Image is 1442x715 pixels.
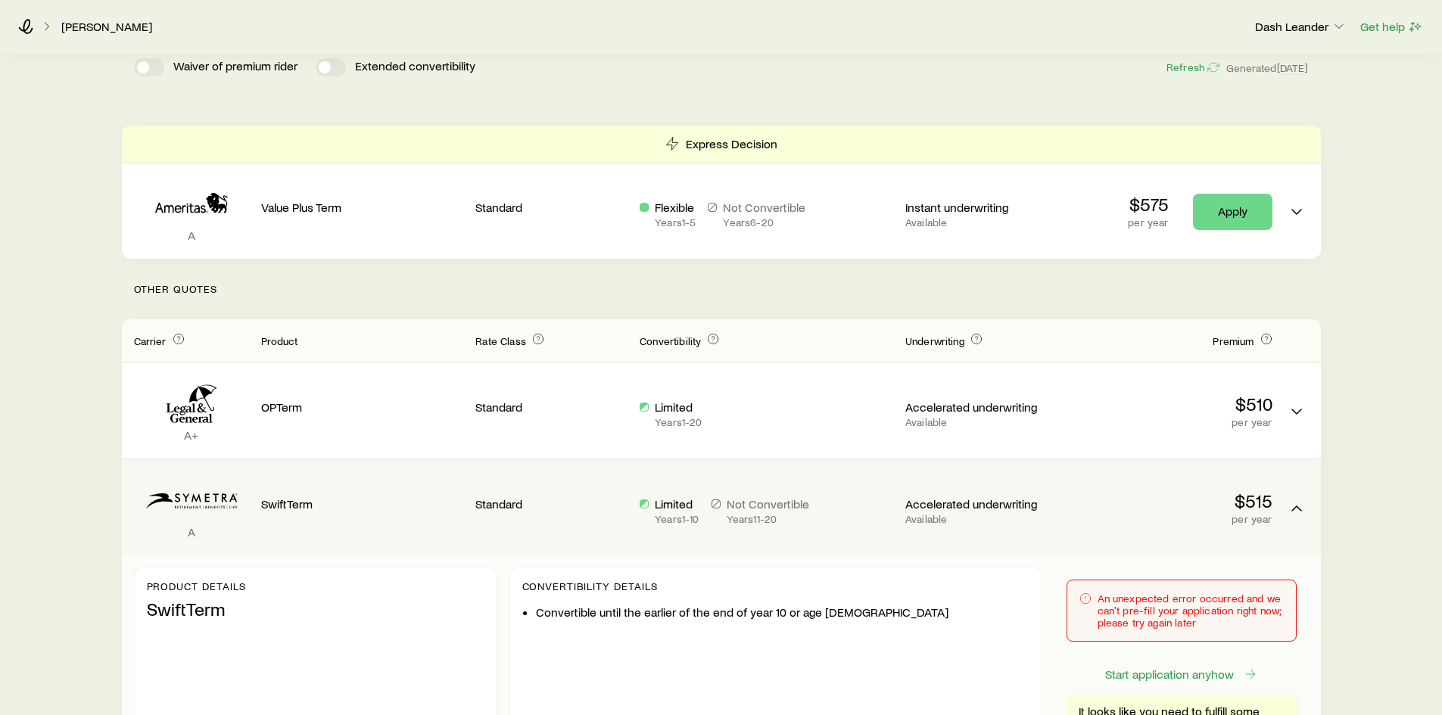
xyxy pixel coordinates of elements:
[475,399,628,415] p: Standard
[723,200,805,215] p: Not Convertible
[261,334,298,347] span: Product
[134,334,167,347] span: Carrier
[905,216,1057,228] p: Available
[475,334,526,347] span: Rate Class
[1105,668,1234,680] span: Start application anyhow
[1254,18,1347,36] button: Dash Leander
[723,216,805,228] p: Years 6 - 20
[655,200,696,215] p: Flexible
[686,136,777,151] p: Express Decision
[536,605,1029,620] li: Convertible until the earlier of the end of year 10 or age [DEMOGRAPHIC_DATA]
[522,580,1029,592] p: Convertibility Details
[147,598,484,620] p: SwiftTerm
[261,496,464,511] p: SwiftTerm
[1070,513,1272,525] p: per year
[1104,666,1259,683] button: Start application anyhow
[655,513,699,525] p: Years 1 - 10
[905,200,1057,215] p: Instant underwriting
[905,416,1057,428] p: Available
[134,228,249,243] p: A
[122,126,1321,259] div: Term quotes
[640,334,701,347] span: Convertibility
[1277,61,1309,75] span: [DATE]
[173,58,297,76] p: Waiver of premium rider
[727,513,809,525] p: Years 11 - 20
[1255,19,1347,34] p: Dash Leander
[1359,18,1424,36] button: Get help
[655,216,696,228] p: Years 1 - 5
[1193,194,1272,230] a: Apply
[355,58,475,76] p: Extended convertibility
[1070,490,1272,511] p: $515
[905,334,964,347] span: Underwriting
[134,427,249,443] p: A+
[1070,393,1272,415] p: $510
[905,399,1057,415] p: Accelerated underwriting
[1070,416,1272,428] p: per year
[122,259,1321,319] p: Other Quotes
[1128,216,1168,228] p: per year
[475,496,628,511] p: Standard
[655,416,702,428] p: Years 1 - 20
[134,524,249,539] p: A
[1213,334,1254,347] span: Premium
[1079,592,1284,629] div: An unexpected error occurred and we can't pre-fill your application right now; please try again l...
[655,399,702,415] p: Limited
[1128,194,1168,215] p: $575
[905,513,1057,525] p: Available
[147,580,484,592] p: Product details
[655,496,699,511] p: Limited
[61,20,153,34] a: [PERSON_NAME]
[475,200,628,215] p: Standard
[1226,61,1308,75] span: Generated
[261,200,464,215] p: Value Plus Term
[261,399,464,415] p: OPTerm
[1166,61,1220,75] button: Refresh
[727,496,809,511] p: Not Convertible
[905,496,1057,511] p: Accelerated underwriting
